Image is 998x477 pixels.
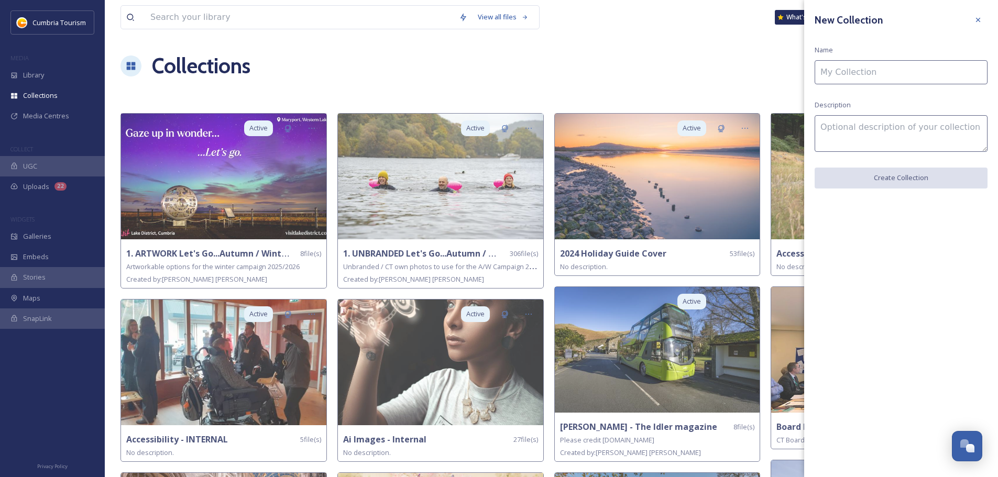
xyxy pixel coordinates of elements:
span: Maps [23,293,40,303]
span: Uploads [23,182,49,192]
span: Galleries [23,231,51,241]
img: bbc618b9-ea8a-4cc9-be12-fbc970b9ebb2.jpg [121,114,326,239]
span: 5 file(s) [300,435,321,445]
input: My Collection [815,60,988,84]
a: Privacy Policy [37,459,68,472]
span: Artworkable options for the winter campaign 2025/2026 [126,262,300,271]
span: Active [466,123,485,133]
span: Active [249,123,268,133]
span: 27 file(s) [513,435,538,445]
span: Cumbria Tourism [32,18,86,27]
img: 59a471ea-aa04-4bed-a543-8a2cc675d026.jpg [555,287,760,413]
span: Collections [23,91,58,101]
span: Active [683,123,701,133]
span: Please credit [DOMAIN_NAME] [560,435,654,445]
strong: 1. ARTWORK Let's Go...Autumn / Winter 2025/26 [126,248,324,259]
span: No description. [776,262,824,271]
strong: 1. UNBRANDED Let's Go...Autumn / Winter 2025/26 [343,248,551,259]
h3: New Collection [815,13,883,28]
span: Created by: [PERSON_NAME] [PERSON_NAME] [126,274,267,284]
strong: Ai Images - Internal [343,434,426,445]
span: Description [815,100,851,110]
img: PM205135.jpg [771,114,977,239]
span: Stories [23,272,46,282]
span: No description. [126,448,174,457]
span: Library [23,70,44,80]
span: Active [683,296,701,306]
strong: [PERSON_NAME] - The Idler magazine [560,421,717,432]
button: Open Chat [952,431,982,461]
span: No description. [343,448,391,457]
span: UGC [23,161,37,171]
span: Created by: [PERSON_NAME] [PERSON_NAME] [343,274,484,284]
span: Media Centres [23,111,69,121]
span: Active [466,309,485,319]
span: SnapLink [23,314,52,324]
span: 8 file(s) [300,249,321,259]
img: _DSC7160-HDR-Edit%25202.jpg [555,114,760,239]
img: acc2.jpg [121,299,326,425]
span: COLLECT [10,145,33,153]
span: 306 file(s) [510,249,538,259]
a: View all files [473,7,534,27]
span: CT Board Member Images [776,435,857,445]
span: Unbranded / CT own photos to use for the A/W Campaign 2025 2026 [343,261,556,271]
span: Created by: [PERSON_NAME] [PERSON_NAME] [560,448,701,457]
div: 22 [54,182,67,191]
img: pexels-alipazani-2777898.jpg [338,299,543,425]
strong: Accessibility [776,248,829,259]
img: fb090906-2ed3-4e81-b708-7a25e1f1333c.jpg [771,287,977,413]
span: No description. [560,262,608,271]
a: Collections [152,50,250,82]
span: WIDGETS [10,215,35,223]
span: Embeds [23,252,49,262]
span: 53 file(s) [730,249,754,259]
span: MEDIA [10,54,29,62]
img: 4369abac-0e13-4f84-b7dd-f4dd0c716007.jpg [338,114,543,239]
span: Active [249,309,268,319]
button: Create Collection [815,168,988,188]
strong: Accessibility - INTERNAL [126,434,228,445]
a: What's New [775,10,827,25]
span: Name [815,45,833,55]
span: 8 file(s) [733,422,754,432]
span: Privacy Policy [37,463,68,470]
img: images.jpg [17,17,27,28]
strong: 2024 Holiday Guide Cover [560,248,666,259]
input: Search your library [145,6,454,29]
strong: Board Images - INTERNAL [776,421,884,432]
